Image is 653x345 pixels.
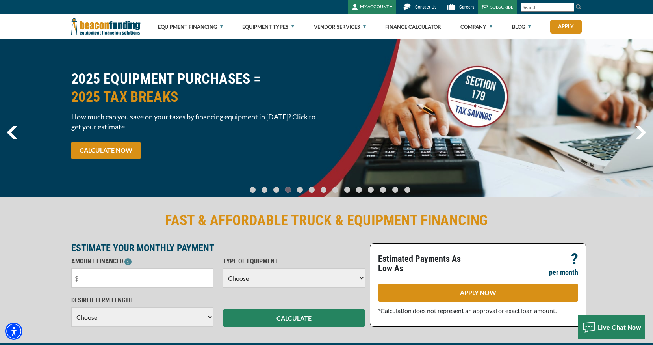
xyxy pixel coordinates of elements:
a: Go To Slide 10 [366,186,376,193]
img: Left Navigator [7,126,17,139]
a: APPLY NOW [378,284,578,302]
a: Clear search text [566,4,572,11]
img: Search [575,4,582,10]
span: Live Chat Now [598,323,642,331]
a: Vendor Services [314,14,366,39]
p: ? [571,254,578,264]
a: Go To Slide 13 [403,186,412,193]
a: CALCULATE NOW [71,142,141,159]
span: 2025 TAX BREAKS [71,88,322,106]
a: Blog [512,14,531,39]
a: Company [460,14,492,39]
p: per month [549,268,578,277]
img: Right Navigator [635,126,646,139]
a: Go To Slide 2 [271,186,281,193]
p: Estimated Payments As Low As [378,254,473,273]
a: Go To Slide 6 [319,186,328,193]
p: ESTIMATE YOUR MONTHLY PAYMENT [71,243,365,253]
a: Go To Slide 3 [283,186,293,193]
a: Go To Slide 5 [307,186,316,193]
a: Go To Slide 12 [390,186,400,193]
a: next [635,126,646,139]
a: Go To Slide 7 [330,186,340,193]
span: Contact Us [415,4,436,10]
p: TYPE OF EQUIPMENT [223,257,365,266]
a: Go To Slide 11 [378,186,388,193]
p: AMOUNT FINANCED [71,257,213,266]
button: Live Chat Now [578,315,646,339]
a: Apply [550,20,582,34]
input: $ [71,268,213,288]
h2: 2025 EQUIPMENT PURCHASES = [71,70,322,106]
p: DESIRED TERM LENGTH [71,296,213,305]
a: Go To Slide 8 [342,186,352,193]
input: Search [521,3,574,12]
a: Go To Slide 4 [295,186,304,193]
a: Go To Slide 1 [260,186,269,193]
a: Equipment Financing [158,14,223,39]
a: previous [7,126,17,139]
img: Beacon Funding Corporation logo [71,14,141,39]
span: How much can you save on your taxes by financing equipment in [DATE]? Click to get your estimate! [71,112,322,132]
a: Equipment Types [242,14,294,39]
a: Finance Calculator [385,14,441,39]
a: Go To Slide 9 [354,186,364,193]
div: Accessibility Menu [5,323,22,340]
h2: FAST & AFFORDABLE TRUCK & EQUIPMENT FINANCING [71,211,582,229]
span: Careers [459,4,474,10]
button: CALCULATE [223,309,365,327]
a: Go To Slide 0 [248,186,257,193]
span: *Calculation does not represent an approval or exact loan amount. [378,307,557,314]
